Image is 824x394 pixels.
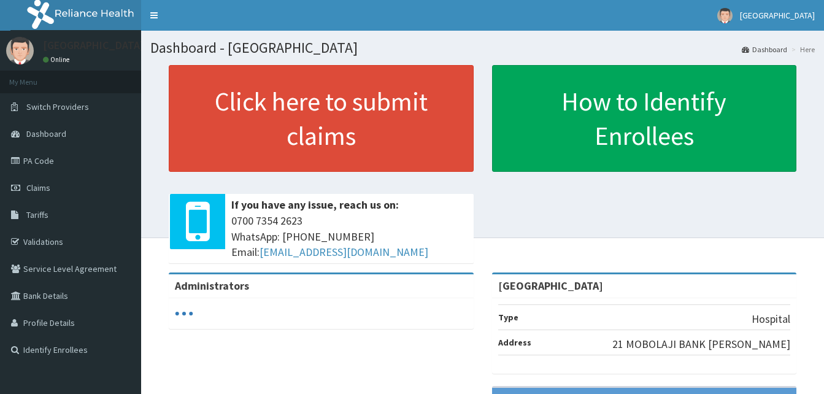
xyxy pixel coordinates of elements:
[612,336,790,352] p: 21 MOBOLAJI BANK [PERSON_NAME]
[260,245,428,259] a: [EMAIL_ADDRESS][DOMAIN_NAME]
[498,312,518,323] b: Type
[175,304,193,323] svg: audio-loading
[717,8,733,23] img: User Image
[26,182,50,193] span: Claims
[231,213,468,260] span: 0700 7354 2623 WhatsApp: [PHONE_NUMBER] Email:
[6,37,34,64] img: User Image
[175,279,249,293] b: Administrators
[752,311,790,327] p: Hospital
[43,55,72,64] a: Online
[740,10,815,21] span: [GEOGRAPHIC_DATA]
[498,337,531,348] b: Address
[492,65,797,172] a: How to Identify Enrollees
[26,128,66,139] span: Dashboard
[498,279,603,293] strong: [GEOGRAPHIC_DATA]
[26,209,48,220] span: Tariffs
[150,40,815,56] h1: Dashboard - [GEOGRAPHIC_DATA]
[43,40,144,51] p: [GEOGRAPHIC_DATA]
[742,44,787,55] a: Dashboard
[169,65,474,172] a: Click here to submit claims
[26,101,89,112] span: Switch Providers
[231,198,399,212] b: If you have any issue, reach us on:
[788,44,815,55] li: Here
